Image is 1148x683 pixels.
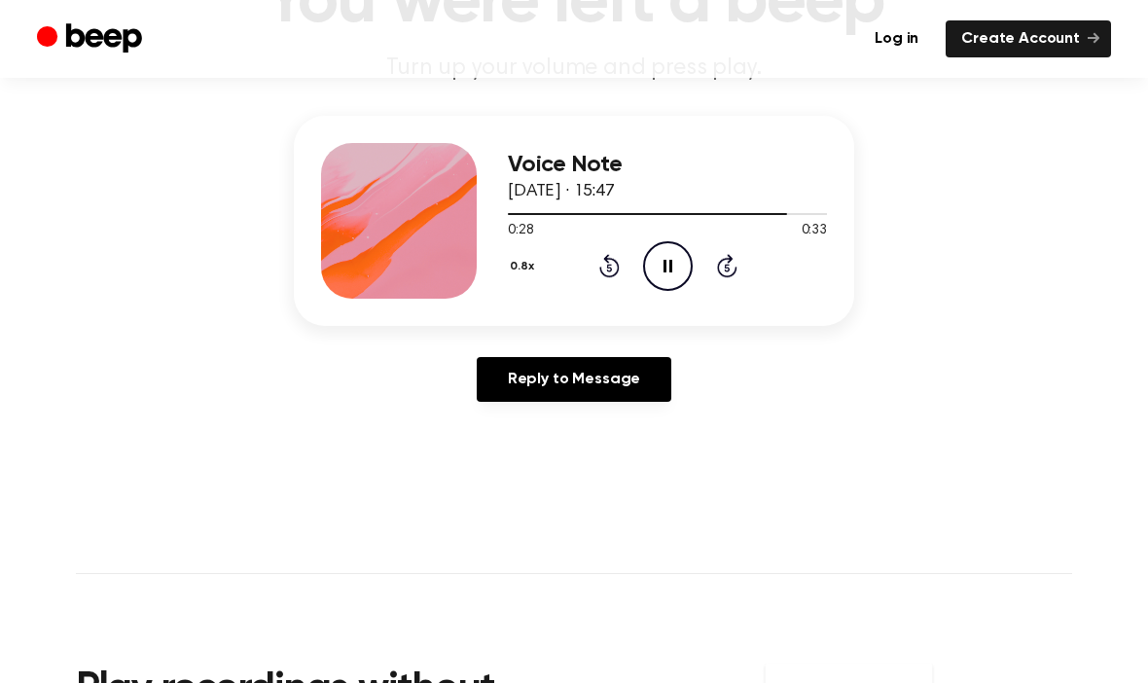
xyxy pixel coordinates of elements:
[508,221,533,241] span: 0:28
[508,152,827,178] h3: Voice Note
[477,357,671,402] a: Reply to Message
[37,20,147,58] a: Beep
[859,20,934,57] a: Log in
[508,183,615,200] span: [DATE] · 15:47
[508,250,542,283] button: 0.8x
[802,221,827,241] span: 0:33
[946,20,1111,57] a: Create Account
